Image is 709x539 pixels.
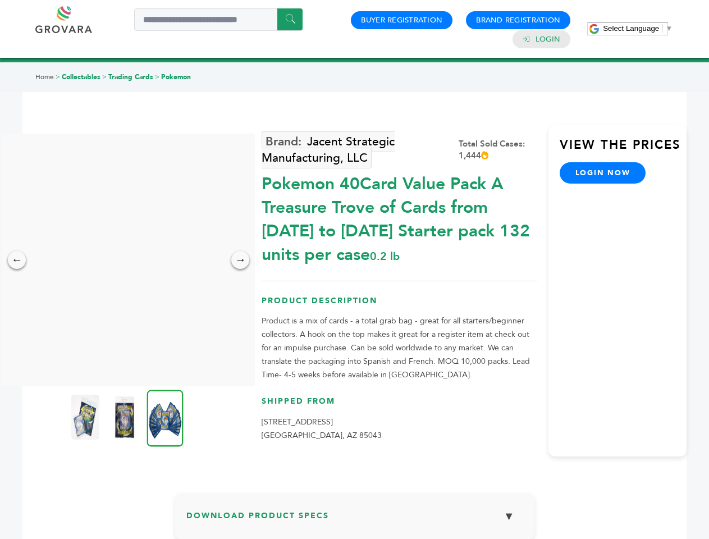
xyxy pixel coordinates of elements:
[536,34,560,44] a: Login
[62,72,100,81] a: Collectables
[603,24,673,33] a: Select Language​
[102,72,107,81] span: >
[603,24,659,33] span: Select Language
[161,72,191,81] a: Pokemon
[147,390,184,446] img: Pokemon 40-Card Value Pack – A Treasure Trove of Cards from 1996 to 2024 - Starter pack! 132 unit...
[361,15,442,25] a: Buyer Registration
[134,8,303,31] input: Search a product or brand...
[262,295,537,315] h3: Product Description
[262,415,537,442] p: [STREET_ADDRESS] [GEOGRAPHIC_DATA], AZ 85043
[8,251,26,269] div: ←
[155,72,159,81] span: >
[560,162,646,184] a: login now
[370,249,400,264] span: 0.2 lb
[476,15,560,25] a: Brand Registration
[262,396,537,415] h3: Shipped From
[35,72,54,81] a: Home
[71,395,99,440] img: Pokemon 40-Card Value Pack – A Treasure Trove of Cards from 1996 to 2024 - Starter pack! 132 unit...
[111,395,139,440] img: Pokemon 40-Card Value Pack – A Treasure Trove of Cards from 1996 to 2024 - Starter pack! 132 unit...
[459,138,537,162] div: Total Sold Cases: 1,444
[231,251,249,269] div: →
[56,72,60,81] span: >
[262,167,537,267] div: Pokemon 40Card Value Pack A Treasure Trove of Cards from [DATE] to [DATE] Starter pack 132 units ...
[662,24,662,33] span: ​
[665,24,673,33] span: ▼
[560,136,687,162] h3: View the Prices
[495,504,523,528] button: ▼
[262,314,537,382] p: Product is a mix of cards - a total grab bag - great for all starters/beginner collectors. A hook...
[262,131,395,168] a: Jacent Strategic Manufacturing, LLC
[108,72,153,81] a: Trading Cards
[186,504,523,537] h3: Download Product Specs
